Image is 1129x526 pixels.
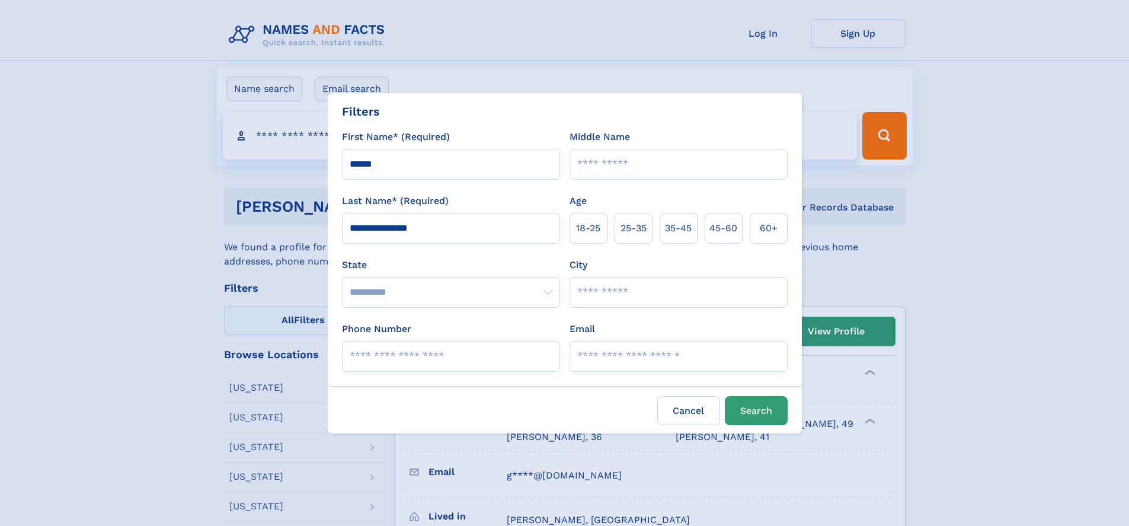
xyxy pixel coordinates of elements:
span: 35‑45 [665,221,692,235]
label: Phone Number [342,322,411,336]
span: 45‑60 [709,221,737,235]
label: First Name* (Required) [342,130,450,144]
button: Search [725,396,788,425]
label: City [570,258,587,272]
label: Cancel [657,396,720,425]
label: Middle Name [570,130,630,144]
span: 25‑35 [621,221,647,235]
span: 60+ [760,221,778,235]
label: Age [570,194,587,208]
label: Email [570,322,595,336]
div: Filters [342,103,380,120]
label: Last Name* (Required) [342,194,449,208]
label: State [342,258,560,272]
span: 18‑25 [576,221,600,235]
